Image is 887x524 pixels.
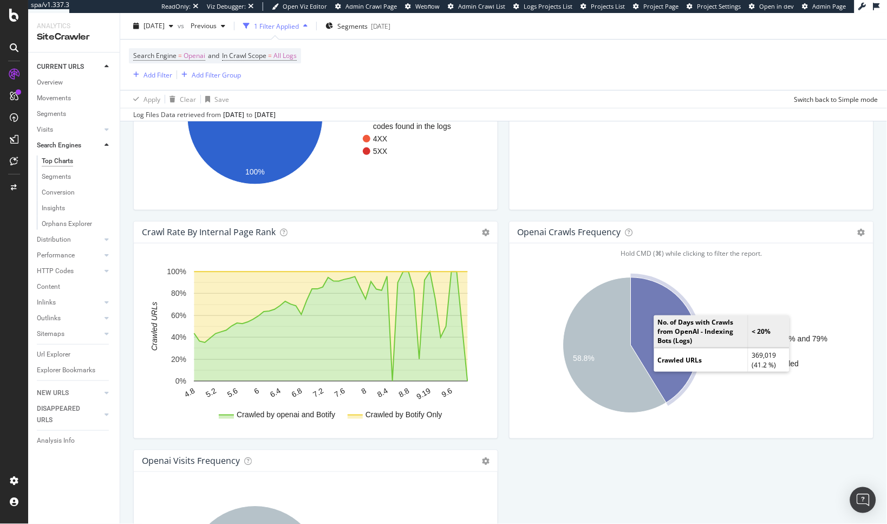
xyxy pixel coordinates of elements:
[37,328,64,340] div: Sitemaps
[790,90,878,108] button: Switch back to Simple mode
[458,2,506,10] span: Admin Crawl List
[371,21,390,30] div: [DATE]
[133,51,177,60] span: Search Engine
[283,2,327,10] span: Open Viz Editor
[269,386,282,399] text: 6.4
[591,2,625,10] span: Projects List
[37,349,112,360] a: Url Explorer
[42,218,112,230] a: Orphans Explorer
[335,2,397,11] a: Admin Crawl Page
[850,487,876,513] div: Open Intercom Messenger
[333,386,347,399] text: 7.6
[171,333,186,342] text: 40%
[167,268,186,276] text: 100%
[37,266,74,277] div: HTTP Codes
[760,2,794,10] span: Open in dev
[37,31,111,43] div: SiteCrawler
[697,2,741,10] span: Project Settings
[142,225,276,240] h4: Crawl Rate By Internal Page Rank
[37,61,101,73] a: CURRENT URLS
[144,70,172,79] div: Add Filter
[183,386,197,399] text: 4.8
[37,297,101,308] a: Inlinks
[208,51,219,60] span: and
[142,454,240,468] h4: openai Visits Frequency
[171,289,186,298] text: 80%
[186,21,217,30] span: Previous
[226,386,239,399] text: 5.6
[482,457,490,465] i: Options
[171,355,186,364] text: 20%
[37,93,112,104] a: Movements
[373,122,451,131] text: codes found in the logs
[255,110,276,120] div: [DATE]
[415,2,440,10] span: Webflow
[272,2,327,11] a: Open Viz Editor
[37,234,101,245] a: Distribution
[524,2,573,10] span: Logs Projects List
[397,386,411,399] text: 8.8
[581,2,625,11] a: Projects List
[144,21,165,30] span: 2025 Aug. 11th
[37,349,70,360] div: Url Explorer
[177,68,241,81] button: Add Filter Group
[37,435,112,447] a: Analysis Info
[573,354,595,363] text: 58.8%
[207,2,246,11] div: Viz Debugger:
[37,297,56,308] div: Inlinks
[366,411,442,419] text: Crawled by Botify Only
[803,2,846,11] a: Admin Page
[192,70,241,79] div: Add Filter Group
[345,2,397,10] span: Admin Crawl Page
[654,348,748,372] td: Crawled URLs
[748,315,790,348] td: < 20%
[204,386,218,399] text: 5.2
[201,90,229,108] button: Save
[794,94,878,103] div: Switch back to Simple mode
[405,2,440,11] a: Webflow
[37,387,69,399] div: NEW URLS
[42,218,92,230] div: Orphans Explorer
[518,225,621,240] h4: openai Crawls Frequency
[858,229,865,236] i: Options
[440,386,454,399] text: 9.6
[37,403,101,426] a: DISAPPEARED URLS
[37,281,60,293] div: Content
[360,386,368,396] text: 8
[37,234,71,245] div: Distribution
[634,2,679,11] a: Project Page
[42,187,75,198] div: Conversion
[37,124,53,135] div: Visits
[253,386,261,396] text: 6
[290,386,304,399] text: 6.8
[37,365,95,376] div: Explorer Bookmarks
[186,17,230,35] button: Previous
[129,68,172,81] button: Add Filter
[37,313,101,324] a: Outlinks
[687,2,741,11] a: Project Settings
[37,266,101,277] a: HTTP Codes
[142,261,485,430] svg: A chart.
[376,386,389,399] text: 8.4
[37,281,112,293] a: Content
[518,261,860,430] div: A chart.
[42,203,112,214] a: Insights
[621,249,762,258] span: Hold CMD (⌘) while clicking to filter the report.
[644,2,679,10] span: Project Page
[42,171,112,183] a: Segments
[254,21,299,30] div: 1 Filter Applied
[37,77,112,88] a: Overview
[321,17,395,35] button: Segments[DATE]
[37,365,112,376] a: Explorer Bookmarks
[133,110,276,120] div: Log Files Data retrieved from to
[175,377,186,386] text: 0%
[448,2,506,11] a: Admin Crawl List
[42,156,112,167] a: Top Charts
[37,124,101,135] a: Visits
[245,168,265,177] text: 100%
[42,203,65,214] div: Insights
[37,140,81,151] div: Search Engines
[178,21,186,30] span: vs
[214,94,229,103] div: Save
